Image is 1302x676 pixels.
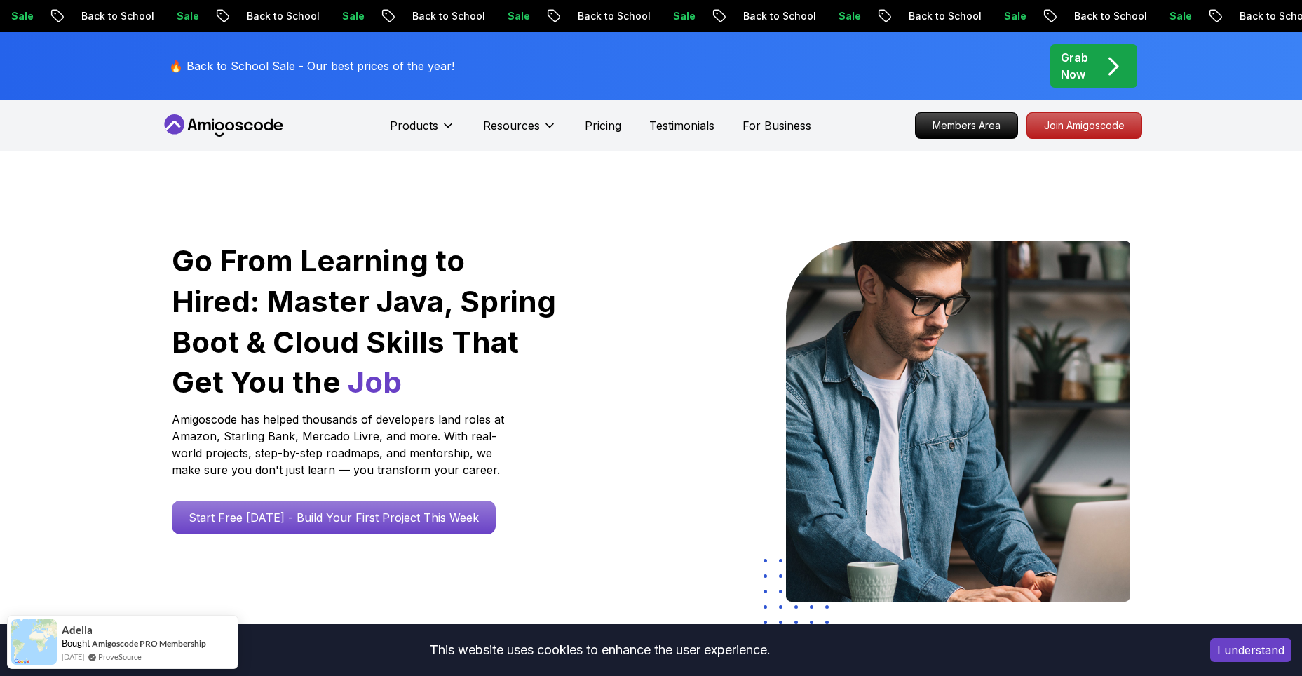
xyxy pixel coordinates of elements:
[304,9,348,23] p: Sale
[169,58,454,74] p: 🔥 Back to School Sale - Our best prices of the year!
[172,501,496,534] a: Start Free [DATE] - Build Your First Project This Week
[11,619,57,665] img: provesource social proof notification image
[43,9,138,23] p: Back to School
[11,635,1189,665] div: This website uses cookies to enhance the user experience.
[705,9,800,23] p: Back to School
[483,117,557,145] button: Resources
[649,117,714,134] a: Testimonials
[1027,113,1141,138] p: Join Amigoscode
[1036,9,1131,23] p: Back to School
[483,117,540,134] p: Resources
[1026,112,1142,139] a: Join Amigoscode
[1210,638,1291,662] button: Accept cookies
[374,9,469,23] p: Back to School
[62,624,93,636] span: Adella
[98,651,142,663] a: ProveSource
[965,9,1010,23] p: Sale
[742,117,811,134] a: For Business
[585,117,621,134] a: Pricing
[1061,49,1088,83] p: Grab Now
[800,9,845,23] p: Sale
[92,637,206,649] a: Amigoscode PRO Membership
[870,9,965,23] p: Back to School
[208,9,304,23] p: Back to School
[62,651,84,663] span: [DATE]
[916,113,1017,138] p: Members Area
[172,411,508,478] p: Amigoscode has helped thousands of developers land roles at Amazon, Starling Bank, Mercado Livre,...
[1201,9,1296,23] p: Back to School
[539,9,635,23] p: Back to School
[469,9,514,23] p: Sale
[1131,9,1176,23] p: Sale
[62,637,90,649] span: Bought
[390,117,455,145] button: Products
[138,9,183,23] p: Sale
[915,112,1018,139] a: Members Area
[390,117,438,134] p: Products
[635,9,679,23] p: Sale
